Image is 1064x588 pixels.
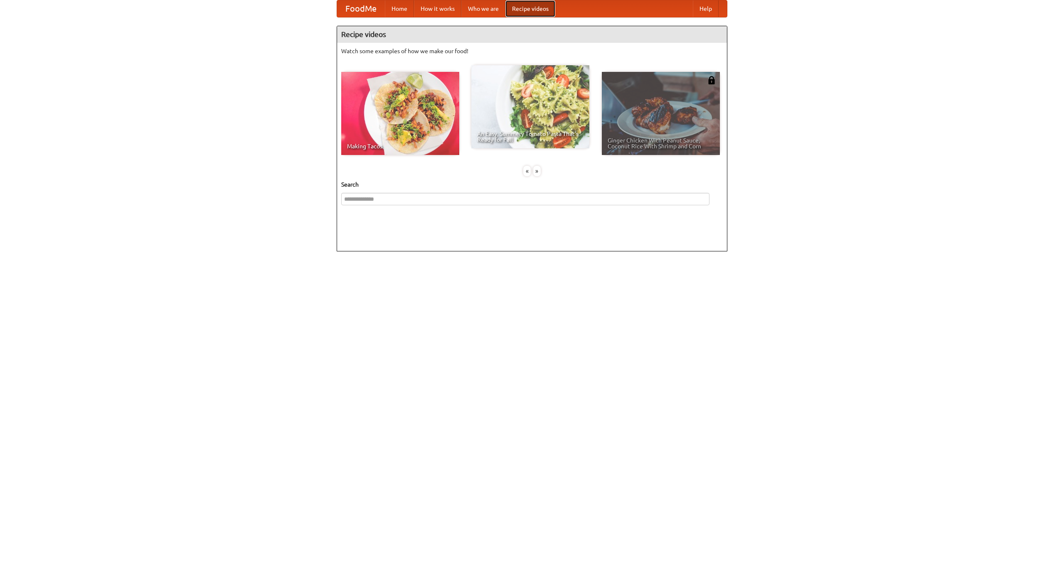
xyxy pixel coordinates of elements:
a: Help [693,0,719,17]
div: » [533,166,541,176]
a: How it works [414,0,461,17]
h4: Recipe videos [337,26,727,43]
div: « [523,166,531,176]
span: Making Tacos [347,143,453,149]
span: An Easy, Summery Tomato Pasta That's Ready for Fall [477,131,584,143]
a: Who we are [461,0,505,17]
img: 483408.png [707,76,716,84]
h5: Search [341,180,723,189]
a: Home [385,0,414,17]
a: An Easy, Summery Tomato Pasta That's Ready for Fall [471,65,589,148]
a: Making Tacos [341,72,459,155]
a: FoodMe [337,0,385,17]
a: Recipe videos [505,0,555,17]
p: Watch some examples of how we make our food! [341,47,723,55]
